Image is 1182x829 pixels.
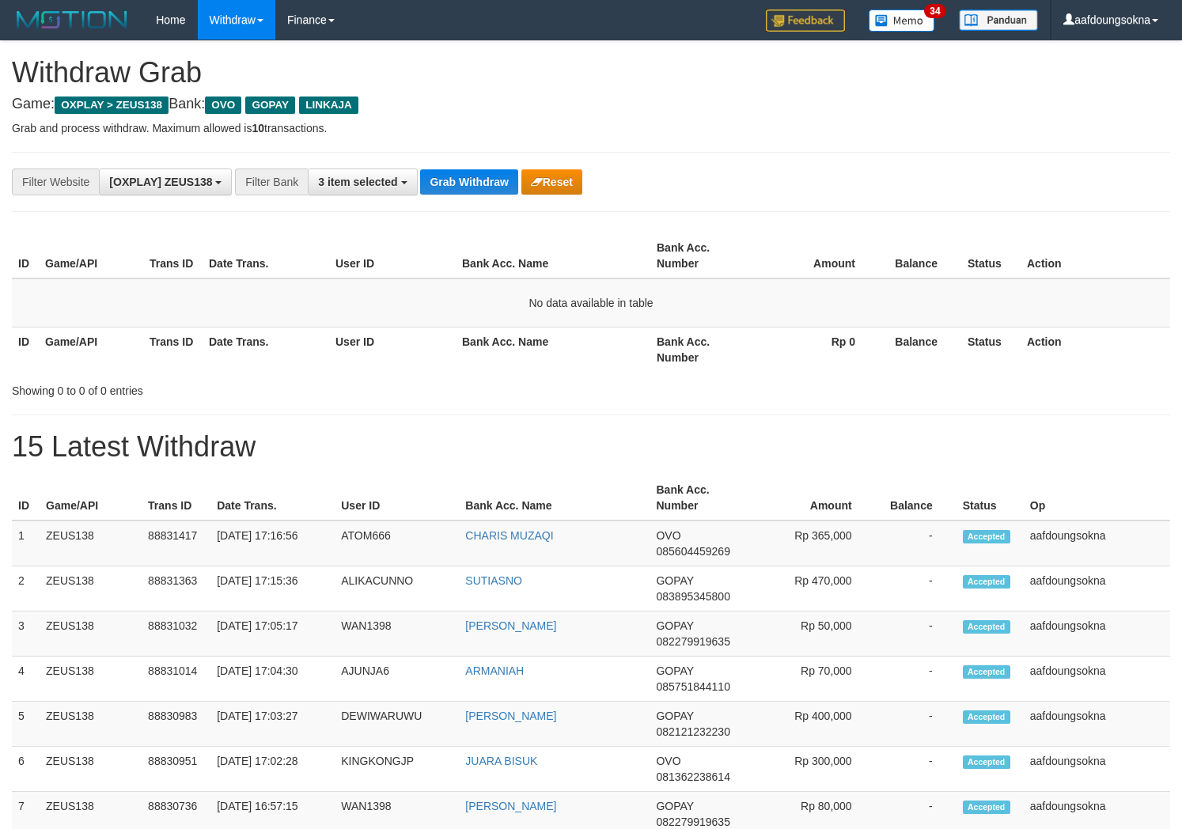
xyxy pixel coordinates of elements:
div: Showing 0 to 0 of 0 entries [12,377,481,399]
th: Bank Acc. Number [650,327,755,372]
th: Bank Acc. Name [459,475,650,520]
th: Bank Acc. Number [650,233,755,278]
td: WAN1398 [335,611,459,657]
th: Balance [876,475,957,520]
td: ZEUS138 [40,747,142,792]
span: Accepted [963,665,1010,679]
td: [DATE] 17:02:28 [210,747,335,792]
td: 88831014 [142,657,210,702]
td: 5 [12,702,40,747]
th: User ID [329,327,456,372]
td: - [876,747,957,792]
span: Accepted [963,575,1010,589]
span: Copy 085604459269 to clipboard [656,545,729,558]
a: [PERSON_NAME] [465,619,556,632]
span: Accepted [963,801,1010,814]
th: Bank Acc. Name [456,233,650,278]
th: Rp 0 [755,327,879,372]
p: Grab and process withdraw. Maximum allowed is transactions. [12,120,1170,136]
td: 3 [12,611,40,657]
span: Accepted [963,530,1010,543]
td: [DATE] 17:16:56 [210,520,335,566]
span: Copy 081362238614 to clipboard [656,770,729,783]
td: [DATE] 17:03:27 [210,702,335,747]
td: No data available in table [12,278,1170,327]
div: Filter Website [12,168,99,195]
a: [PERSON_NAME] [465,800,556,812]
td: - [876,520,957,566]
td: ZEUS138 [40,702,142,747]
td: Rp 300,000 [754,747,876,792]
td: ATOM666 [335,520,459,566]
strong: 10 [252,122,264,134]
th: Game/API [40,475,142,520]
td: ZEUS138 [40,611,142,657]
span: GOPAY [656,619,693,632]
span: GOPAY [656,664,693,677]
td: [DATE] 17:04:30 [210,657,335,702]
td: - [876,657,957,702]
td: 4 [12,657,40,702]
div: Filter Bank [235,168,308,195]
td: ZEUS138 [40,657,142,702]
td: - [876,566,957,611]
td: aafdoungsokna [1024,611,1170,657]
a: [PERSON_NAME] [465,710,556,722]
h1: Withdraw Grab [12,57,1170,89]
span: Copy 082279919635 to clipboard [656,635,729,648]
span: Accepted [963,755,1010,769]
th: Amount [754,475,876,520]
span: Copy 082121232230 to clipboard [656,725,729,738]
td: KINGKONGJP [335,747,459,792]
span: Accepted [963,620,1010,634]
button: Reset [521,169,582,195]
span: Copy 083895345800 to clipboard [656,590,729,603]
th: Trans ID [143,327,203,372]
button: [OXPLAY] ZEUS138 [99,168,232,195]
span: GOPAY [245,97,295,114]
th: Balance [879,327,961,372]
td: Rp 365,000 [754,520,876,566]
td: ZEUS138 [40,566,142,611]
th: Trans ID [142,475,210,520]
th: Trans ID [143,233,203,278]
th: Op [1024,475,1170,520]
td: 6 [12,747,40,792]
td: Rp 50,000 [754,611,876,657]
td: aafdoungsokna [1024,657,1170,702]
span: [OXPLAY] ZEUS138 [109,176,212,188]
th: Game/API [39,233,143,278]
img: panduan.png [959,9,1038,31]
a: JUARA BISUK [465,755,537,767]
th: Game/API [39,327,143,372]
span: Accepted [963,710,1010,724]
h1: 15 Latest Withdraw [12,431,1170,463]
th: User ID [335,475,459,520]
td: 88831032 [142,611,210,657]
td: ZEUS138 [40,520,142,566]
span: 34 [924,4,945,18]
a: ARMANIAH [465,664,524,677]
span: 3 item selected [318,176,397,188]
img: Button%20Memo.svg [869,9,935,32]
h4: Game: Bank: [12,97,1170,112]
td: Rp 70,000 [754,657,876,702]
th: Date Trans. [203,327,329,372]
th: Status [961,233,1021,278]
span: GOPAY [656,800,693,812]
td: 2 [12,566,40,611]
button: 3 item selected [308,168,417,195]
td: 88831417 [142,520,210,566]
span: GOPAY [656,710,693,722]
span: OVO [205,97,241,114]
th: Balance [879,233,961,278]
td: 1 [12,520,40,566]
span: OVO [656,529,680,542]
td: [DATE] 17:15:36 [210,566,335,611]
th: Status [957,475,1024,520]
th: ID [12,233,39,278]
span: Copy 082279919635 to clipboard [656,816,729,828]
img: Feedback.jpg [766,9,845,32]
span: Copy 085751844110 to clipboard [656,680,729,693]
td: DEWIWARUWU [335,702,459,747]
